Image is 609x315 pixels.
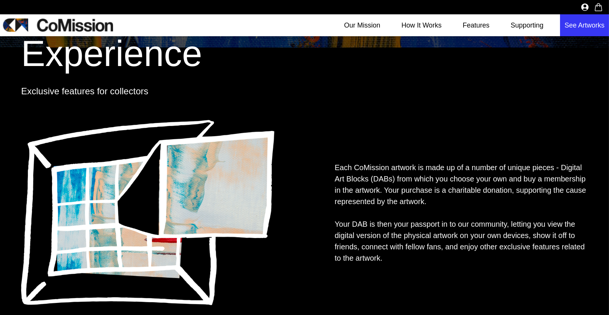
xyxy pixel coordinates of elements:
a: See Artworks [560,14,609,36]
a: Our Mission [340,14,385,36]
button: Supporting [506,14,548,36]
p: Exclusive features for collectors [21,85,588,97]
a: Features [458,14,494,36]
h2: Experience [21,35,202,72]
div: Each CoMission artwork is made up of a number of unique pieces - Digital Art Blocks (DABs) from w... [335,162,588,264]
a: How It Works [397,14,446,36]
